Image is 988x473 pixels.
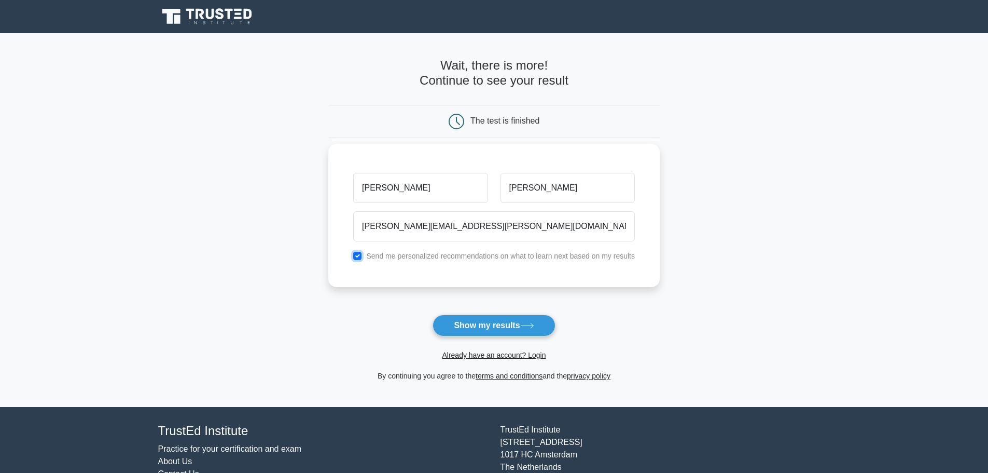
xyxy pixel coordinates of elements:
[470,116,539,125] div: The test is finished
[366,252,635,260] label: Send me personalized recommendations on what to learn next based on my results
[158,444,302,453] a: Practice for your certification and exam
[328,58,660,88] h4: Wait, there is more! Continue to see your result
[353,173,488,203] input: First name
[476,372,542,380] a: terms and conditions
[500,173,635,203] input: Last name
[353,211,635,241] input: Email
[158,424,488,439] h4: TrustEd Institute
[433,315,555,336] button: Show my results
[322,370,666,382] div: By continuing you agree to the and the
[567,372,610,380] a: privacy policy
[442,351,546,359] a: Already have an account? Login
[158,457,192,466] a: About Us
